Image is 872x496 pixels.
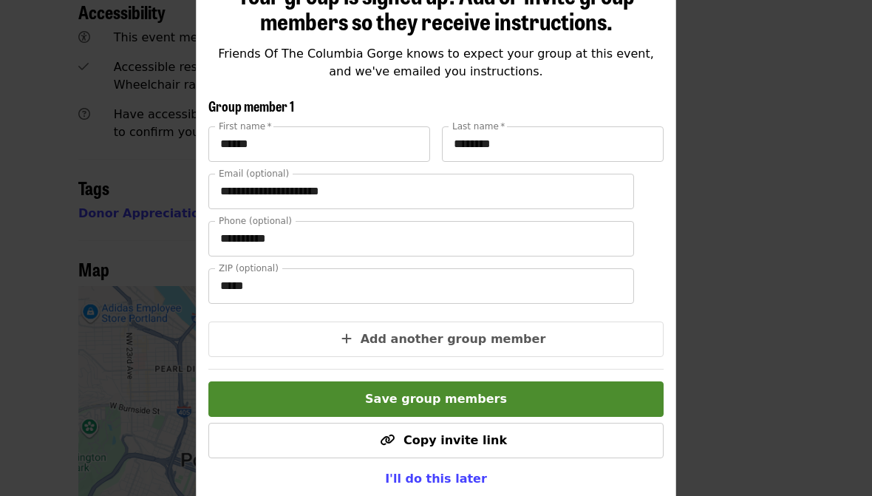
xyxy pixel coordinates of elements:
[208,269,634,305] input: ZIP (optional)
[403,434,507,448] span: Copy invite link
[385,472,487,486] span: I'll do this later
[361,333,546,347] span: Add another group member
[208,97,294,116] span: Group member 1
[208,382,664,418] button: Save group members
[208,174,634,210] input: Email (optional)
[219,217,292,226] label: Phone (optional)
[219,265,279,274] label: ZIP (optional)
[442,127,664,163] input: Last name
[365,393,507,407] span: Save group members
[218,47,654,79] span: Friends Of The Columbia Gorge knows to expect your group at this event, and we've emailed you ins...
[380,434,395,448] i: link icon
[208,127,430,163] input: First name
[208,322,664,358] button: Add another group member
[208,222,634,257] input: Phone (optional)
[373,465,499,495] button: I'll do this later
[219,123,272,132] label: First name
[208,424,664,459] button: Copy invite link
[341,333,352,347] i: plus icon
[452,123,505,132] label: Last name
[219,170,289,179] label: Email (optional)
